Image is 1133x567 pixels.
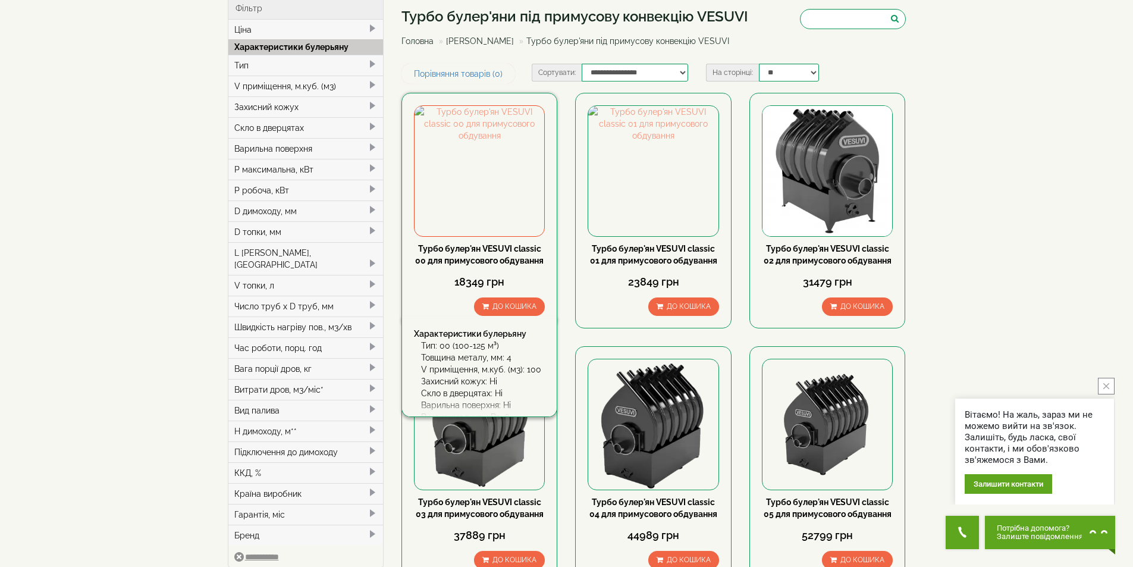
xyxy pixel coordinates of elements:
[997,524,1083,532] span: Потрібна допомога?
[228,201,384,221] div: D димоходу, мм
[446,36,514,46] a: [PERSON_NAME]
[762,359,892,489] img: Турбо булер'ян VESUVI classic 05 для примусового обдування
[840,302,884,311] span: До кошика
[401,64,515,84] a: Порівняння товарів (0)
[228,296,384,317] div: Число труб x D труб, мм
[764,497,892,519] a: Турбо булер'ян VESUVI classic 05 для примусового обдування
[706,64,759,82] label: На сторінці:
[414,274,545,290] div: 18349 грн
[228,39,384,55] div: Характеристики булерьяну
[965,474,1052,494] div: Залишити контакти
[228,242,384,275] div: L [PERSON_NAME], [GEOGRAPHIC_DATA]
[228,358,384,379] div: Вага порції дров, кг
[228,221,384,242] div: D топки, мм
[401,36,434,46] a: Головна
[228,462,384,483] div: ККД, %
[228,159,384,180] div: P максимальна, кВт
[416,497,544,519] a: Турбо булер'ян VESUVI classic 03 для примусового обдування
[985,516,1115,549] button: Chat button
[228,421,384,441] div: H димоходу, м**
[414,328,545,340] div: Характеристики булерьяну
[946,516,979,549] button: Get Call button
[532,64,582,82] label: Сортувати:
[228,525,384,546] div: Бренд
[588,106,718,236] img: Турбо булер'ян VESUVI classic 01 для примусового обдування
[492,556,536,564] span: До кошика
[415,359,544,489] img: Турбо булер'ян VESUVI classic 03 для примусового обдування
[764,244,892,265] a: Турбо булер'ян VESUVI classic 02 для примусового обдування
[421,364,545,375] div: V приміщення, м.куб. (м3): 100
[228,55,384,76] div: Тип
[228,96,384,117] div: Захисний кожух
[588,274,718,290] div: 23849 грн
[762,106,892,236] img: Турбо булер'ян VESUVI classic 02 для примусового обдування
[588,528,718,543] div: 44989 грн
[590,244,717,265] a: Турбо булер'ян VESUVI classic 01 для примусового обдування
[421,375,545,387] div: Захисний кожух: Ні
[228,76,384,96] div: V приміщення, м.куб. (м3)
[648,297,719,316] button: До кошика
[1098,378,1115,394] button: close button
[228,180,384,201] div: P робоча, кВт
[228,379,384,400] div: Витрати дров, м3/міс*
[228,20,384,40] div: Ціна
[228,483,384,504] div: Країна виробник
[228,138,384,159] div: Варильна поверхня
[228,275,384,296] div: V топки, л
[421,340,545,352] div: Тип: 00 (100-125 м³)
[228,400,384,421] div: Вид палива
[762,528,893,543] div: 52799 грн
[421,387,545,399] div: Скло в дверцятах: Ні
[228,441,384,462] div: Підключення до димоходу
[762,274,893,290] div: 31479 грн
[667,302,711,311] span: До кошика
[228,337,384,358] div: Час роботи, порц. год
[588,359,718,489] img: Турбо булер'ян VESUVI classic 04 для примусового обдування
[414,528,545,543] div: 37889 грн
[421,352,545,364] div: Товщина металу, мм: 4
[965,409,1104,466] div: Вітаємо! На жаль, зараз ми не можемо вийти на зв'язок. Залишіть, будь ласка, свої контакти, і ми ...
[228,504,384,525] div: Гарантія, міс
[997,532,1083,541] span: Залиште повідомлення
[822,297,893,316] button: До кошика
[228,117,384,138] div: Скло в дверцятах
[516,35,729,47] li: Турбо булер'яни під примусову конвекцію VESUVI
[840,556,884,564] span: До кошика
[667,556,711,564] span: До кошика
[415,106,544,236] img: Турбо булер'ян VESUVI classic 00 для примусового обдування
[401,9,748,24] h1: Турбо булер'яни під примусову конвекцію VESUVI
[492,302,536,311] span: До кошика
[415,244,544,265] a: Турбо булер'ян VESUVI classic 00 для примусового обдування
[474,297,545,316] button: До кошика
[228,317,384,337] div: Швидкість нагріву пов., м3/хв
[589,497,717,519] a: Турбо булер'ян VESUVI classic 04 для примусового обдування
